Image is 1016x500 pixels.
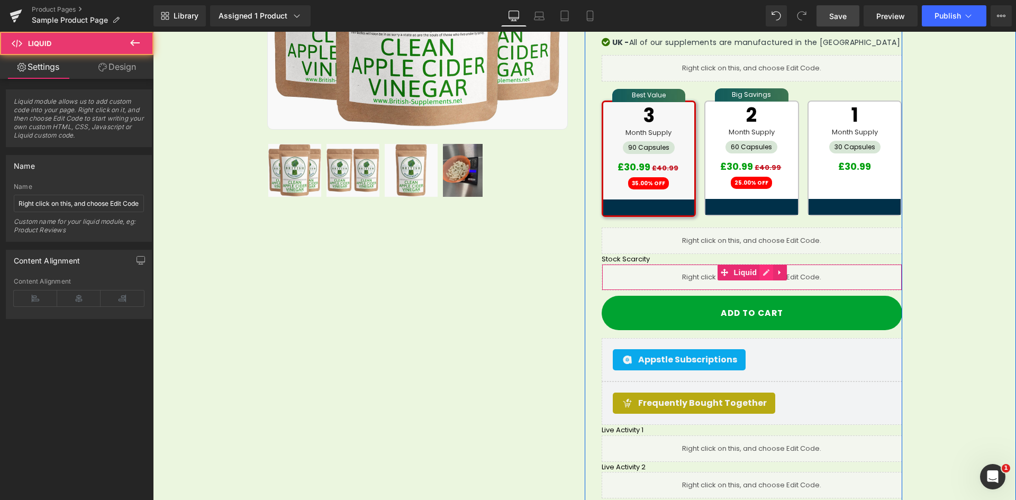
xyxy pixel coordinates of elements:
div: 3 [453,75,539,94]
span: Liquid module allows us to add custom code into your page. Right click on it, and then choose Edi... [14,97,144,147]
div: Big Savings [562,57,636,70]
button: Publish [922,5,986,26]
span: 1 [1002,464,1010,472]
div: Month Supply [556,94,642,107]
div: 30 Capsules [676,109,728,122]
p: Live Activity 1 [449,393,749,404]
p: Live Activity 3 [449,467,749,477]
div: Custom name for your liquid module, eg: Product Reviews [14,217,144,241]
a: Clean Apple Cider Vinegar (58mg acetic acid) - British Supplements [115,112,171,168]
div: 1 [659,74,745,93]
div: Name [14,183,144,190]
div: Month Supply [453,95,539,107]
span: Add To Cart [568,275,630,287]
span: Library [174,11,198,21]
div: Content Alignment [14,278,144,285]
a: Tablet [552,5,577,26]
div: Month Supply [659,94,745,107]
span: Publish [935,12,961,20]
p: Stock Scarcity [449,222,749,233]
a: Clean Apple Cider Vinegar (58mg acetic acid) - British Supplements [174,112,230,168]
span: 25.00% OFF [578,145,619,157]
a: Mobile [577,5,603,26]
a: Clean Apple Cider Vinegar (58mg acetic acid) - British Supplements [290,112,333,168]
button: Redo [791,5,812,26]
p: Live Activity 2 [449,430,749,441]
a: Laptop [527,5,552,26]
span: 35.00% OFF [475,146,516,158]
button: Undo [766,5,787,26]
span: All of our supplements are manufactured in the [GEOGRAPHIC_DATA] [459,5,747,16]
a: Preview [864,5,918,26]
img: Clean Apple Cider Vinegar (58mg acetic acid) - British Supplements [115,112,168,165]
div: Content Alignment [14,250,80,265]
span: Preview [876,11,905,22]
strong: UK - [459,5,476,16]
ins: £30.99 [567,128,600,141]
div: Name [14,156,35,170]
a: New Library [153,5,206,26]
div: Best Value [459,57,532,70]
ins: £30.99 [685,128,718,141]
button: Add To Cart [449,264,749,298]
span: Liquid [28,39,51,48]
del: £40.99 [602,131,628,141]
button: More [991,5,1012,26]
span: Appstle Subscriptions [485,322,584,334]
a: Clean Apple Cider Vinegar (58mg acetic acid) - British Supplements [232,112,288,168]
a: Desktop [501,5,527,26]
img: Clean Apple Cider Vinegar (58mg acetic acid) - British Supplements [174,112,226,165]
a: Design [79,55,156,79]
ins: £30.99 [465,129,497,142]
del: £40.99 [499,131,525,141]
div: 90 Capsules [470,110,522,122]
iframe: Intercom live chat [980,464,1005,489]
span: Liquid [578,233,607,249]
div: 2 [556,74,642,93]
span: Frequently Bought Together [485,365,614,378]
a: Product Pages [32,5,153,14]
span: Save [829,11,847,22]
a: Expand / Collapse [620,233,634,249]
div: Assigned 1 Product [219,11,302,21]
div: 60 Capsules [573,109,624,122]
img: Clean Apple Cider Vinegar (58mg acetic acid) - British Supplements [290,112,330,165]
img: Clean Apple Cider Vinegar (58mg acetic acid) - British Supplements [232,112,285,165]
span: Sample Product Page [32,16,108,24]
